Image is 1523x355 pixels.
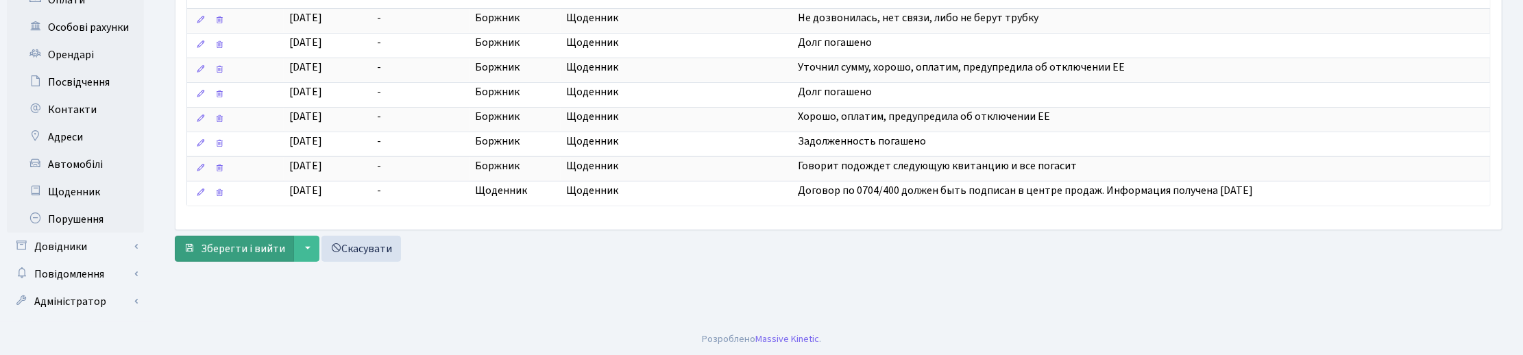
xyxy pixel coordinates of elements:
[289,158,322,173] span: [DATE]
[475,158,555,174] span: Боржник
[566,183,787,199] span: Щоденник
[798,84,872,99] span: Долг погашено
[566,84,787,100] span: Щоденник
[201,241,285,256] span: Зберегти і вийти
[798,158,1077,173] span: Говорит подождет следующую квитанцию и все погасит
[7,233,144,260] a: Довідники
[7,178,144,206] a: Щоденник
[175,236,294,262] button: Зберегти і вийти
[289,134,322,149] span: [DATE]
[755,332,819,346] a: Massive Kinetic
[7,41,144,69] a: Орендарі
[289,109,322,124] span: [DATE]
[475,10,555,26] span: Боржник
[377,158,464,174] span: -
[475,109,555,125] span: Боржник
[7,69,144,96] a: Посвідчення
[7,123,144,151] a: Адреси
[377,84,464,100] span: -
[7,14,144,41] a: Особові рахунки
[7,260,144,288] a: Повідомлення
[7,96,144,123] a: Контакти
[566,134,787,149] span: Щоденник
[7,288,144,315] a: Адміністратор
[798,109,1050,124] span: Хорошо, оплатим, предупредила об отключении ЕЕ
[475,134,555,149] span: Боржник
[566,158,787,174] span: Щоденник
[289,183,322,198] span: [DATE]
[475,84,555,100] span: Боржник
[566,35,787,51] span: Щоденник
[702,332,821,347] div: Розроблено .
[7,206,144,233] a: Порушення
[798,134,926,149] span: Задолженность погашено
[7,151,144,178] a: Автомобілі
[798,10,1038,25] span: Не дозвонилась, нет связи, либо не берут трубку
[289,35,322,50] span: [DATE]
[289,60,322,75] span: [DATE]
[377,134,464,149] span: -
[475,183,555,199] span: Щоденник
[798,60,1125,75] span: Уточнил сумму, хорошо, оплатим, предупредила об отключении ЕЕ
[566,60,787,75] span: Щоденник
[377,35,464,51] span: -
[377,183,464,199] span: -
[289,10,322,25] span: [DATE]
[798,35,872,50] span: Долг погашено
[377,10,464,26] span: -
[321,236,401,262] a: Скасувати
[566,109,787,125] span: Щоденник
[566,10,787,26] span: Щоденник
[475,60,555,75] span: Боржник
[798,183,1253,198] span: Договор по 0704/400 должен быть подписан в центре продаж. Информация получена [DATE]
[289,84,322,99] span: [DATE]
[377,60,464,75] span: -
[475,35,555,51] span: Боржник
[377,109,464,125] span: -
